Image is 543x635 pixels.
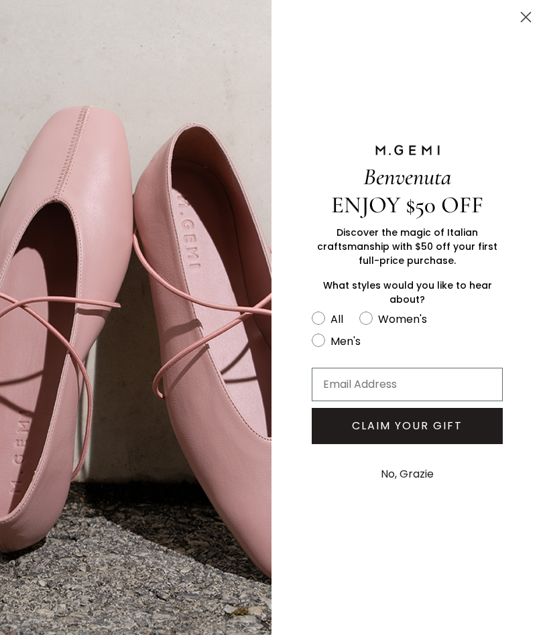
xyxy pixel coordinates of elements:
div: Women's [378,311,427,328]
div: All [330,311,343,328]
button: No, Grazie [374,457,440,491]
span: ENJOY $50 OFF [331,191,483,219]
button: Close dialog [514,5,538,29]
input: Email Address [312,368,503,401]
span: Discover the magic of Italian craftsmanship with $50 off your first full-price purchase. [317,226,497,267]
span: Benvenuta [363,163,451,191]
button: CLAIM YOUR GIFT [312,408,503,444]
span: What styles would you like to hear about? [323,279,492,306]
div: Men's [330,333,361,350]
img: M.GEMI [374,144,441,156]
